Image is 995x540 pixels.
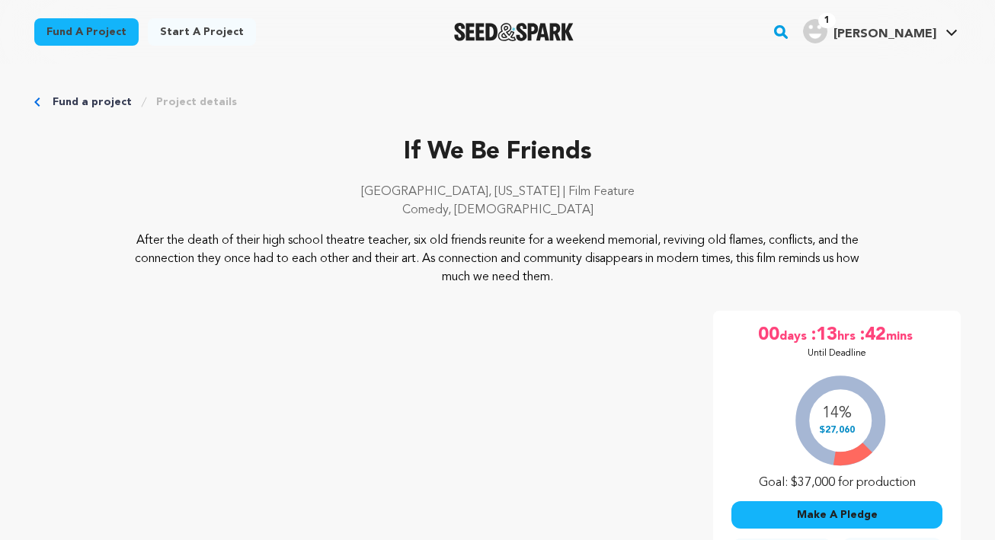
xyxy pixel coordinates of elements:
span: :42 [859,323,886,347]
span: 1 [818,13,836,28]
img: Seed&Spark Logo Dark Mode [454,23,574,41]
p: If We Be Friends [34,134,961,171]
span: [PERSON_NAME] [833,28,936,40]
a: Start a project [148,18,256,46]
p: Until Deadline [808,347,866,359]
a: Project details [156,94,237,110]
a: Rosalie A.'s Profile [800,16,961,43]
span: mins [886,323,916,347]
div: Rosalie A.'s Profile [803,19,936,43]
a: Fund a project [53,94,132,110]
a: Seed&Spark Homepage [454,23,574,41]
p: Comedy, [DEMOGRAPHIC_DATA] [34,201,961,219]
p: After the death of their high school theatre teacher, six old friends reunite for a weekend memor... [127,232,869,286]
p: [GEOGRAPHIC_DATA], [US_STATE] | Film Feature [34,183,961,201]
div: Breadcrumb [34,94,961,110]
span: :13 [810,323,837,347]
button: Make A Pledge [731,501,942,529]
span: Rosalie A.'s Profile [800,16,961,48]
span: 00 [758,323,779,347]
img: user.png [803,19,827,43]
span: days [779,323,810,347]
a: Fund a project [34,18,139,46]
span: hrs [837,323,859,347]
